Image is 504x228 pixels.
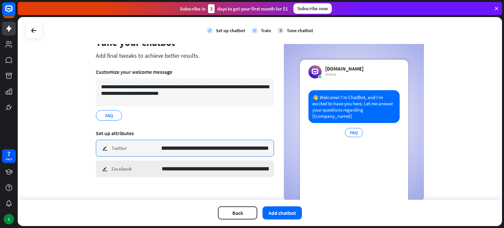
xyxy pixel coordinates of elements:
[252,28,258,33] i: check
[262,206,302,219] button: Add chatbot
[5,3,25,22] button: Open LiveChat chat widget
[345,128,363,137] div: FAQ
[4,214,14,224] div: C
[208,4,215,13] div: 3
[216,28,245,33] div: Set up chatbot
[96,52,274,59] div: Add final tweaks to achieve better results.
[7,151,10,157] div: 7
[6,157,12,161] div: days
[218,206,257,219] button: Back
[308,90,400,123] div: 👋 Welcome! I’m ChatBot, and I’m excited to have you here. Let me answer your questions regarding ...
[287,28,313,33] div: Tune chatbot
[2,149,16,163] a: 7 days
[325,72,364,77] div: Online
[278,28,283,33] div: 3
[180,4,288,13] div: Subscribe in days to get your first month for $1
[325,65,364,72] div: [DOMAIN_NAME]
[261,28,271,33] div: Train
[96,69,274,75] div: Customize your welcome message
[207,28,213,33] i: check
[105,112,114,119] span: FAQ
[96,130,274,136] div: Set up attributes
[293,3,332,14] div: Subscribe now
